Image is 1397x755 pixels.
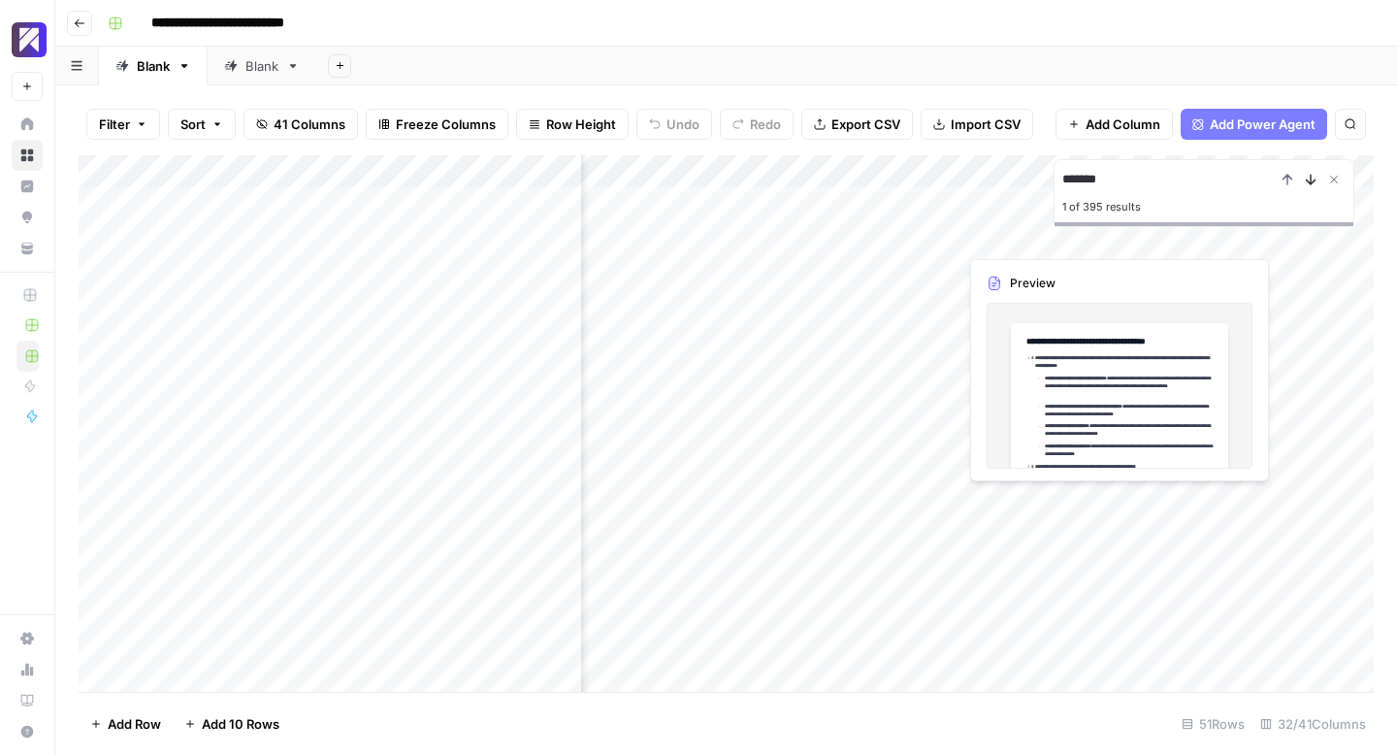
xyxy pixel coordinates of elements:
div: 51 Rows [1174,708,1252,739]
a: Browse [12,140,43,171]
div: Blank [245,56,278,76]
a: Blank [99,47,208,85]
div: 1 of 395 results [1062,195,1346,218]
span: Export CSV [831,115,900,134]
span: Filter [99,115,130,134]
button: Export CSV [801,109,913,140]
a: Learning Hub [12,685,43,716]
div: Blank [137,56,170,76]
button: Previous Result [1276,168,1299,191]
button: Filter [86,109,160,140]
button: Add Row [79,708,173,739]
span: Sort [180,115,206,134]
a: Insights [12,171,43,202]
span: Add 10 Rows [202,714,279,734]
button: Add Column [1056,109,1173,140]
button: Import CSV [921,109,1033,140]
button: Close Search [1322,168,1346,191]
span: Add Power Agent [1210,115,1316,134]
span: Row Height [546,115,616,134]
span: Undo [666,115,699,134]
span: Redo [750,115,781,134]
span: 41 Columns [274,115,345,134]
button: Freeze Columns [366,109,508,140]
button: Row Height [516,109,629,140]
a: Your Data [12,233,43,264]
button: Help + Support [12,716,43,747]
div: 32/41 Columns [1252,708,1374,739]
span: Freeze Columns [396,115,496,134]
button: Workspace: Overjet - Test [12,16,43,64]
a: Home [12,109,43,140]
a: Usage [12,654,43,685]
a: Settings [12,623,43,654]
button: Next Result [1299,168,1322,191]
button: Sort [168,109,236,140]
button: Undo [636,109,712,140]
button: Redo [720,109,794,140]
button: Add 10 Rows [173,708,291,739]
img: Overjet - Test Logo [12,22,47,57]
button: Add Power Agent [1181,109,1327,140]
a: Opportunities [12,202,43,233]
span: Add Column [1086,115,1160,134]
a: Blank [208,47,316,85]
span: Import CSV [951,115,1021,134]
span: Add Row [108,714,161,734]
button: 41 Columns [244,109,358,140]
